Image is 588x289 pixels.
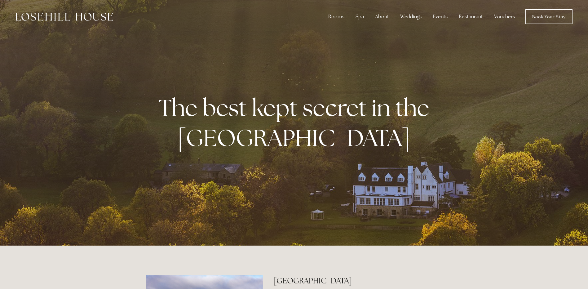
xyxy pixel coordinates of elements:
[159,92,434,153] strong: The best kept secret in the [GEOGRAPHIC_DATA]
[15,13,113,21] img: Losehill House
[351,11,369,23] div: Spa
[274,275,442,286] h2: [GEOGRAPHIC_DATA]
[370,11,394,23] div: About
[489,11,520,23] a: Vouchers
[428,11,453,23] div: Events
[395,11,427,23] div: Weddings
[525,9,573,24] a: Book Your Stay
[323,11,349,23] div: Rooms
[454,11,488,23] div: Restaurant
